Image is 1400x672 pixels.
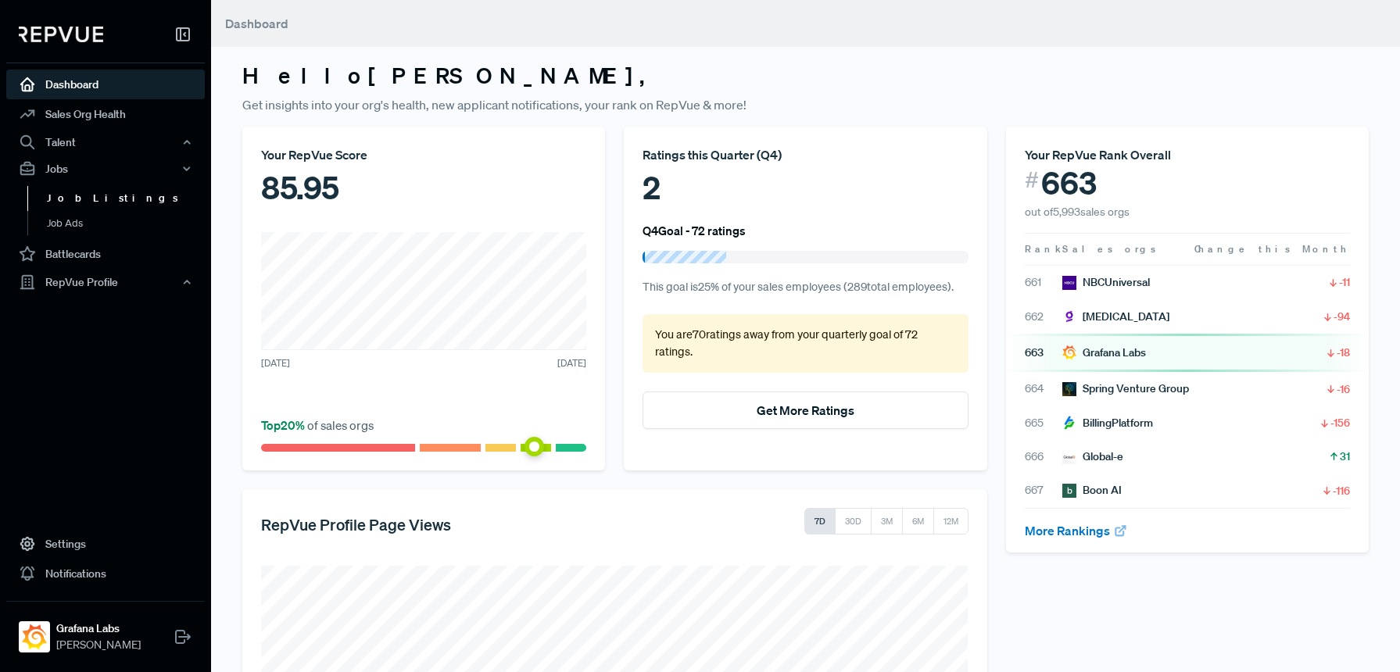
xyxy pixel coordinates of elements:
[27,186,226,211] a: Job Listings
[19,27,103,42] img: RepVue
[22,624,47,649] img: Grafana Labs
[261,417,307,433] span: Top 20 %
[1025,147,1171,163] span: Your RepVue Rank Overall
[261,356,290,370] span: [DATE]
[1025,164,1039,196] span: #
[1025,242,1062,256] span: Rank
[1025,415,1062,431] span: 665
[902,508,934,534] button: 6M
[871,508,903,534] button: 3M
[6,269,205,295] button: RepVue Profile
[1337,381,1350,397] span: -16
[643,279,968,296] p: This goal is 25 % of your sales employees ( 289 total employees).
[804,508,836,534] button: 7D
[261,164,586,211] div: 85.95
[56,637,141,653] span: [PERSON_NAME]
[1062,345,1146,361] div: Grafana Labs
[1025,309,1062,325] span: 662
[1025,482,1062,499] span: 667
[1337,345,1350,360] span: -18
[1025,345,1062,361] span: 663
[1062,416,1076,430] img: BillingPlatform
[1062,309,1076,323] img: Glia
[643,164,968,211] div: 2
[261,515,451,534] h5: RepVue Profile Page Views
[242,63,1369,89] h3: Hello [PERSON_NAME] ,
[1333,483,1350,499] span: -116
[655,327,955,360] p: You are 70 ratings away from your quarterly goal of 72 ratings .
[1194,242,1350,256] span: Change this Month
[1041,164,1097,202] span: 663
[27,211,226,236] a: Job Ads
[1025,381,1062,397] span: 664
[1062,309,1169,325] div: [MEDICAL_DATA]
[1025,449,1062,465] span: 666
[6,70,205,99] a: Dashboard
[1339,274,1350,290] span: -11
[557,356,586,370] span: [DATE]
[261,145,586,164] div: Your RepVue Score
[1062,415,1153,431] div: BillingPlatform
[1025,523,1128,538] a: More Rankings
[261,417,374,433] span: of sales orgs
[1340,449,1350,464] span: 31
[1062,450,1076,464] img: Global-e
[242,95,1369,114] p: Get insights into your org's health, new applicant notifications, your rank on RepVue & more!
[1025,205,1130,219] span: out of 5,993 sales orgs
[643,223,746,238] h6: Q4 Goal - 72 ratings
[835,508,872,534] button: 30D
[6,155,205,182] button: Jobs
[6,601,205,659] a: Grafana LabsGrafana Labs[PERSON_NAME]
[1330,415,1350,431] span: -156
[1062,274,1150,291] div: NBCUniversal
[643,145,968,164] div: Ratings this Quarter ( Q4 )
[6,129,205,155] button: Talent
[1062,482,1122,499] div: Boon AI
[1062,381,1189,397] div: Spring Venture Group
[1062,382,1076,396] img: Spring Venture Group
[1334,309,1350,324] span: -94
[1062,484,1076,498] img: Boon AI
[56,620,141,637] strong: Grafana Labs
[1062,449,1123,465] div: Global-e
[1062,276,1076,290] img: NBCUniversal
[643,391,968,429] button: Get More Ratings
[933,508,969,534] button: 12M
[6,239,205,269] a: Battlecards
[6,559,205,588] a: Notifications
[1025,274,1062,291] span: 661
[1062,242,1158,256] span: Sales orgs
[225,16,288,31] span: Dashboard
[1062,345,1076,359] img: Grafana Labs
[6,529,205,559] a: Settings
[6,99,205,129] a: Sales Org Health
